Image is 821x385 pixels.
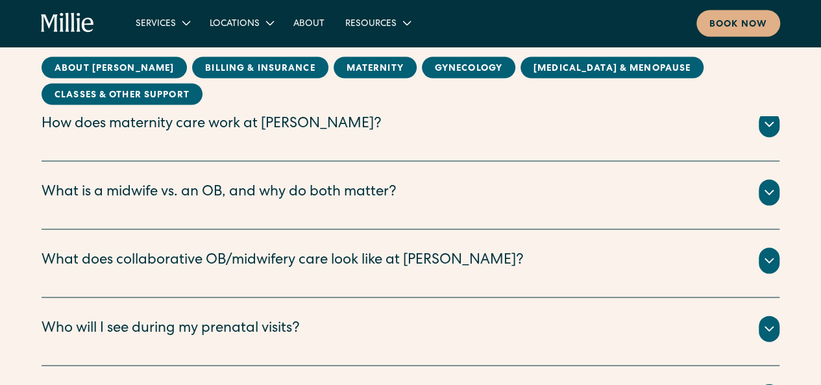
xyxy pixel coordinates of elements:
a: MAternity [334,57,417,79]
div: What is a midwife vs. an OB, and why do both matter? [42,182,397,204]
div: Resources [335,12,420,34]
div: How does maternity care work at [PERSON_NAME]? [42,114,382,136]
div: Locations [199,12,283,34]
a: About [PERSON_NAME] [42,57,187,79]
div: Services [136,18,176,31]
div: Who will I see during my prenatal visits? [42,319,300,340]
div: What does collaborative OB/midwifery care look like at [PERSON_NAME]? [42,251,524,272]
a: Billing & Insurance [192,57,328,79]
a: Gynecology [422,57,515,79]
div: Services [125,12,199,34]
a: Book now [696,10,780,37]
a: About [283,12,335,34]
a: Classes & Other Support [42,84,202,105]
div: Resources [345,18,397,31]
div: Locations [210,18,260,31]
a: home [41,13,94,34]
div: Book now [709,18,767,32]
a: [MEDICAL_DATA] & Menopause [521,57,704,79]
